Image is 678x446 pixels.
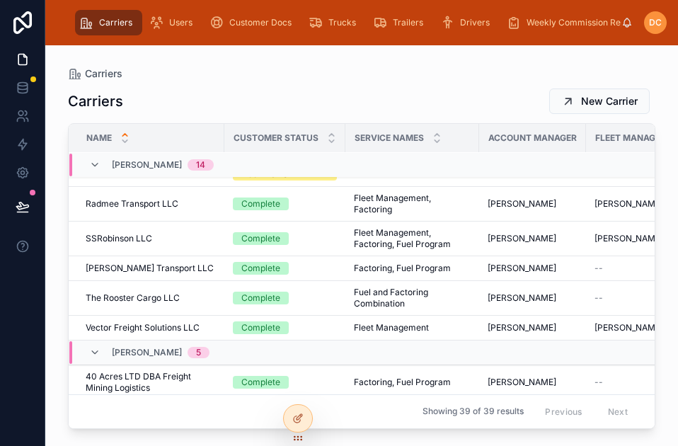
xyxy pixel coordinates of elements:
span: Radmee Transport LLC [86,198,178,210]
a: [PERSON_NAME] [488,198,578,210]
a: Complete [233,321,337,334]
a: Users [145,10,202,35]
span: [PERSON_NAME] Transport LLC [86,263,214,274]
div: Complete [241,321,280,334]
span: Showing 39 of 39 results [423,406,524,418]
span: Fleet Management [354,322,429,333]
span: [PERSON_NAME] [112,159,182,171]
a: Complete [233,232,337,245]
a: Factoring, Fuel Program [354,263,471,274]
div: scrollable content [68,7,621,38]
span: [PERSON_NAME] [488,263,556,274]
div: 14 [196,159,205,171]
a: Factoring, Fuel Program [354,377,471,388]
div: 5 [196,347,201,358]
span: -- [594,292,603,304]
a: [PERSON_NAME] [488,322,578,333]
span: [PERSON_NAME] [488,377,556,388]
span: Factoring, Fuel Program [354,377,451,388]
a: [PERSON_NAME] [488,263,578,274]
span: DC [649,17,662,28]
a: Fleet Management, Factoring [354,193,471,215]
span: SSRobinson LLC [86,233,152,244]
a: Carriers [75,10,142,35]
a: Fleet Management [354,322,471,333]
span: Carriers [99,17,132,28]
a: [PERSON_NAME] [488,377,578,388]
div: Complete [241,262,280,275]
span: Carriers [85,67,122,81]
a: Weekly Commission Reports [502,10,651,35]
span: Vector Freight Solutions LLC [86,322,200,333]
a: [PERSON_NAME] [488,292,578,304]
span: Trucks [328,17,356,28]
span: [PERSON_NAME] [594,233,663,244]
span: Name [86,132,112,144]
a: Trailers [369,10,433,35]
button: New Carrier [549,88,650,114]
span: Factoring, Fuel Program [354,263,451,274]
div: Complete [241,232,280,245]
span: The Rooster Cargo LLC [86,292,180,304]
h1: Carriers [68,91,123,111]
div: Complete [241,292,280,304]
a: [PERSON_NAME] [488,233,578,244]
span: [PERSON_NAME] [488,198,556,210]
a: Fuel and Factoring Combination [354,287,471,309]
span: Account Manager [488,132,577,144]
a: The Rooster Cargo LLC [86,292,216,304]
a: Customer Docs [205,10,301,35]
a: [PERSON_NAME] Transport LLC [86,263,216,274]
span: Users [169,17,193,28]
span: New Carrier [581,94,638,108]
span: [PERSON_NAME] [594,322,663,333]
span: [PERSON_NAME] [488,233,556,244]
span: [PERSON_NAME] [488,322,556,333]
a: Complete [233,376,337,389]
div: Complete [241,376,280,389]
span: Fleet Manager [595,132,666,144]
span: -- [594,263,603,274]
div: Complete [241,198,280,210]
span: [PERSON_NAME] [594,198,663,210]
a: Radmee Transport LLC [86,198,216,210]
a: Drivers [436,10,500,35]
span: Customer Docs [229,17,292,28]
span: Service Names [355,132,424,144]
a: Complete [233,198,337,210]
span: Trailers [393,17,423,28]
span: -- [594,377,603,388]
span: Weekly Commission Reports [527,17,641,28]
a: Complete [233,292,337,304]
a: 40 Acres LTD DBA Freight Mining Logistics [86,371,216,394]
span: [PERSON_NAME] [112,347,182,358]
a: Carriers [68,67,122,81]
a: Fleet Management, Factoring, Fuel Program [354,227,471,250]
a: Complete [233,262,337,275]
a: SSRobinson LLC [86,233,216,244]
span: Drivers [460,17,490,28]
a: Trucks [304,10,366,35]
span: Customer Status [234,132,318,144]
span: [PERSON_NAME] [488,292,556,304]
a: Vector Freight Solutions LLC [86,322,216,333]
